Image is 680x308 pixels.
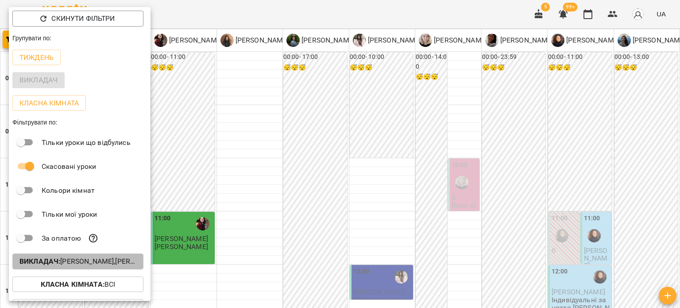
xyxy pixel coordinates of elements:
p: Скинути фільтри [51,13,115,24]
p: Всі [41,279,116,290]
p: Тиждень [19,52,54,63]
p: Скасовані уроки [42,161,96,172]
button: Викладач:[PERSON_NAME],[PERSON_NAME],[PERSON_NAME],[PERSON_NAME],[PERSON_NAME],[PERSON_NAME],[PER... [12,253,143,269]
p: [PERSON_NAME],[PERSON_NAME],[PERSON_NAME],[PERSON_NAME],[PERSON_NAME],[PERSON_NAME],[PERSON_NAME]... [19,256,136,267]
button: Тиждень [12,50,61,66]
div: Фільтрувати по: [9,114,151,130]
p: Кольори кімнат [42,185,95,196]
p: Тільки уроки що відбулись [42,137,131,148]
button: Скинути фільтри [12,11,143,27]
p: Тільки мої уроки [42,209,97,220]
p: Класна кімната [19,98,79,109]
p: За оплатою [42,233,81,244]
button: Класна кімната:Всі [12,277,143,292]
b: Викладач : [19,257,60,265]
b: Класна кімната : [41,280,104,289]
div: Групувати по: [9,30,151,46]
button: Класна кімната [12,95,86,111]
